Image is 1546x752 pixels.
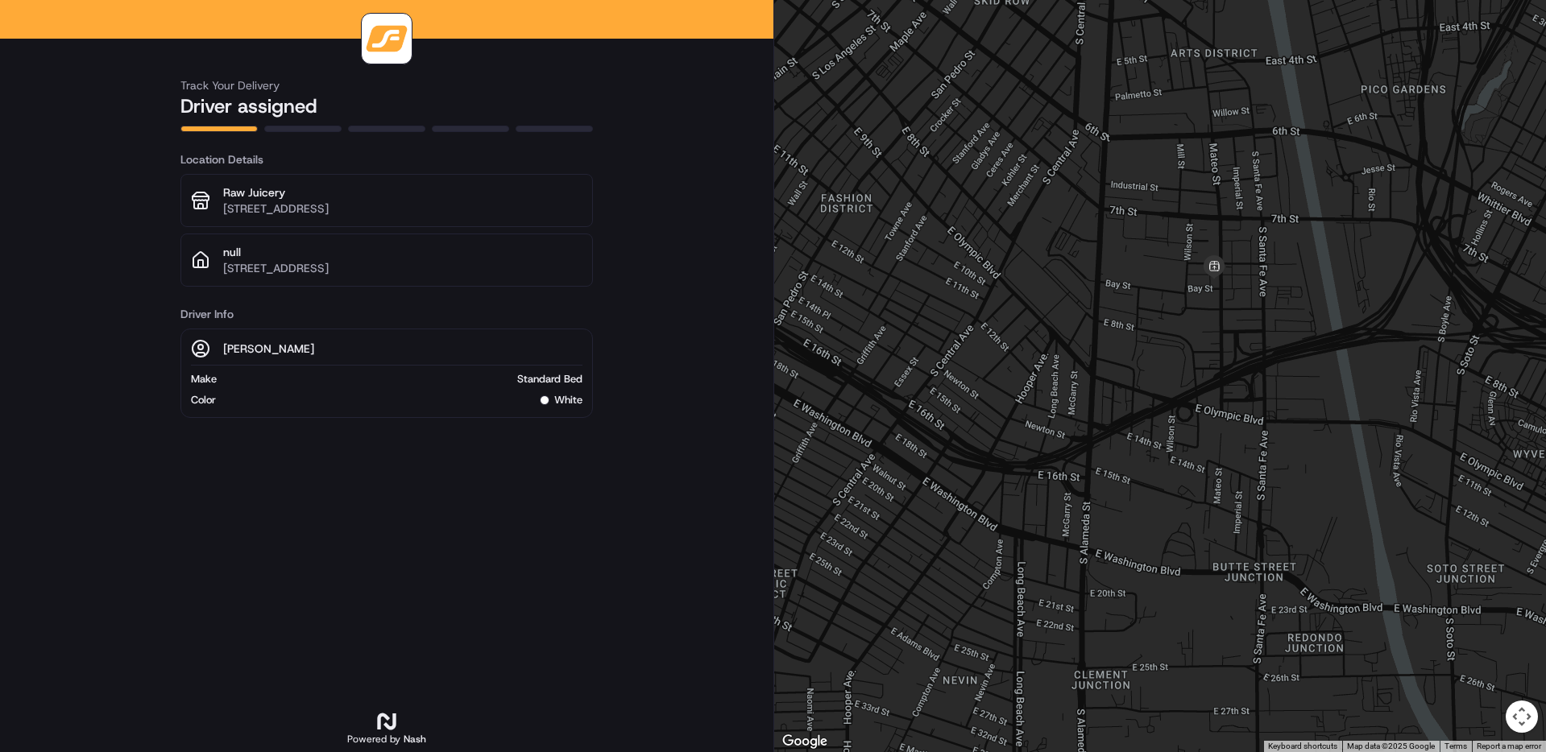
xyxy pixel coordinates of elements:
[191,393,216,407] span: Color
[180,306,593,322] h3: Driver Info
[223,244,582,260] p: null
[223,184,582,200] p: Raw Juicery
[1477,742,1541,750] a: Report a map error
[180,93,593,119] h2: Driver assigned
[517,372,582,386] span: Standard Bed
[347,733,426,746] h2: Powered by
[778,731,831,752] img: Google
[1444,742,1467,750] a: Terms (opens in new tab)
[191,372,217,386] span: Make
[404,733,426,746] span: Nash
[223,341,314,357] p: [PERSON_NAME]
[223,260,582,276] p: [STREET_ADDRESS]
[1347,742,1435,750] span: Map data ©2025 Google
[554,393,582,407] span: white
[180,77,593,93] h3: Track Your Delivery
[1268,741,1337,752] button: Keyboard shortcuts
[1506,700,1538,733] button: Map camera controls
[180,151,593,167] h3: Location Details
[778,731,831,752] a: Open this area in Google Maps (opens a new window)
[223,200,582,217] p: [STREET_ADDRESS]
[365,17,408,60] img: logo-public_tracking_screen-VNDR-1688417501853.png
